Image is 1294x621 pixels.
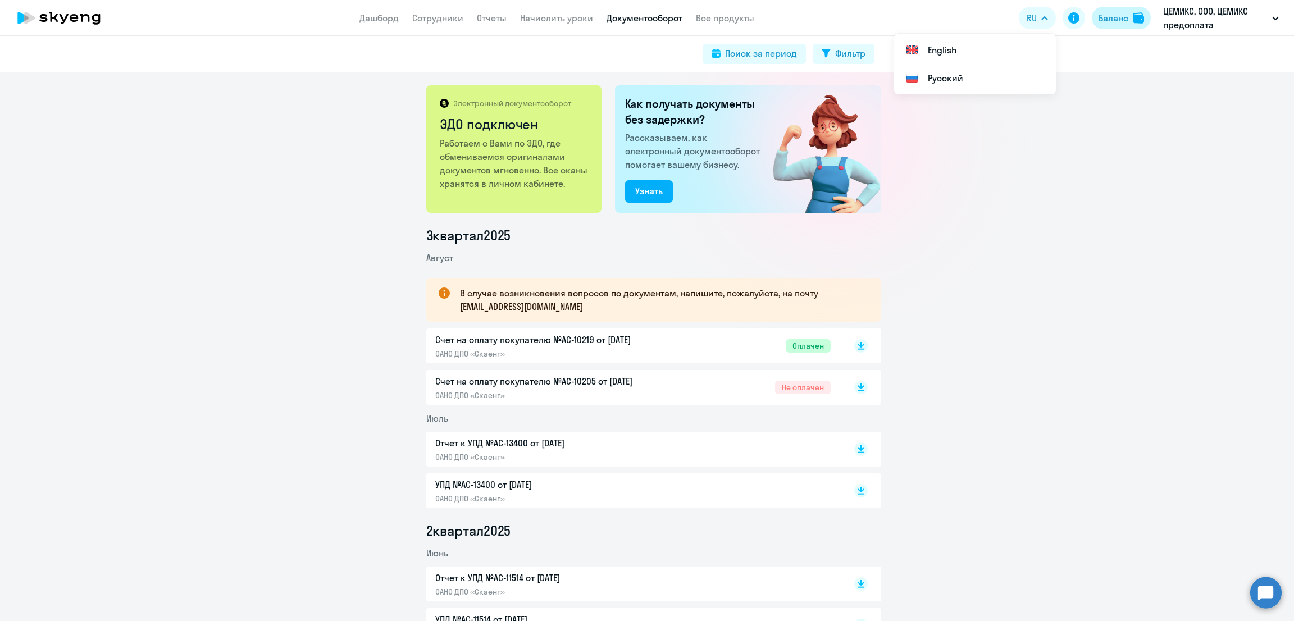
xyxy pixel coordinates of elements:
p: Работаем с Вами по ЭДО, где обмениваемся оригиналами документов мгновенно. Все сканы хранятся в л... [440,136,590,190]
p: В случае возникновения вопросов по документам, напишите, пожалуйста, на почту [EMAIL_ADDRESS][DOM... [460,286,861,313]
a: Все продукты [696,12,754,24]
a: Отчет к УПД №AC-11514 от [DATE]ОАНО ДПО «Скаенг» [435,571,831,597]
span: Не оплачен [775,381,831,394]
a: Дашборд [359,12,399,24]
span: Оплачен [786,339,831,353]
span: Август [426,252,453,263]
img: connected [755,85,881,213]
h2: Как получать документы без задержки? [625,96,764,127]
button: Узнать [625,180,673,203]
p: Отчет к УПД №AC-11514 от [DATE] [435,571,671,585]
button: RU [1019,7,1056,29]
p: ЦЕМИКС, ООО, ЦЕМИКС предоплата [1163,4,1268,31]
button: Поиск за период [703,44,806,64]
a: Отчет к УПД №AC-13400 от [DATE]ОАНО ДПО «Скаенг» [435,436,831,462]
div: Фильтр [835,47,865,60]
div: Поиск за период [725,47,797,60]
h2: ЭДО подключен [440,115,590,133]
p: Счет на оплату покупателю №AC-10219 от [DATE] [435,333,671,346]
a: Счет на оплату покупателю №AC-10219 от [DATE]ОАНО ДПО «Скаенг»Оплачен [435,333,831,359]
li: 2 квартал 2025 [426,522,881,540]
div: Баланс [1099,11,1128,25]
button: ЦЕМИКС, ООО, ЦЕМИКС предоплата [1158,4,1284,31]
a: Документооборот [607,12,682,24]
a: Счет на оплату покупателю №AC-10205 от [DATE]ОАНО ДПО «Скаенг»Не оплачен [435,375,831,400]
p: ОАНО ДПО «Скаенг» [435,587,671,597]
a: Начислить уроки [520,12,593,24]
button: Балансbalance [1092,7,1151,29]
a: УПД №AC-13400 от [DATE]ОАНО ДПО «Скаенг» [435,478,831,504]
span: Июнь [426,547,448,559]
div: Узнать [635,184,663,198]
span: Июль [426,413,448,424]
img: balance [1133,12,1144,24]
p: Рассказываем, как электронный документооборот помогает вашему бизнесу. [625,131,764,171]
p: Электронный документооборот [453,98,571,108]
p: ОАНО ДПО «Скаенг» [435,452,671,462]
a: Отчеты [477,12,507,24]
p: ОАНО ДПО «Скаенг» [435,494,671,504]
span: RU [1027,11,1037,25]
p: УПД №AC-13400 от [DATE] [435,478,671,491]
li: 3 квартал 2025 [426,226,881,244]
img: Русский [905,71,919,85]
ul: RU [894,34,1056,94]
p: ОАНО ДПО «Скаенг» [435,390,671,400]
a: Сотрудники [412,12,463,24]
img: English [905,43,919,57]
p: Отчет к УПД №AC-13400 от [DATE] [435,436,671,450]
button: Фильтр [813,44,874,64]
p: ОАНО ДПО «Скаенг» [435,349,671,359]
p: Счет на оплату покупателю №AC-10205 от [DATE] [435,375,671,388]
